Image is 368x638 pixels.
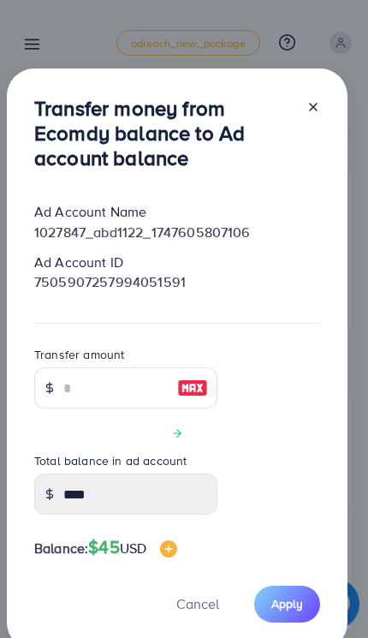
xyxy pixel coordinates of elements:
span: USD [120,539,146,558]
h3: Transfer money from Ecomdy balance to Ad account balance [34,96,293,170]
span: Cancel [176,594,219,613]
button: Cancel [155,586,240,623]
div: Ad Account Name [21,202,334,222]
button: Apply [254,586,320,623]
label: Transfer amount [34,346,124,363]
div: Ad Account ID [21,253,334,272]
span: Balance: [34,539,88,558]
label: Total balance in ad account [34,452,187,469]
div: 1027847_abd1122_1747605807106 [21,223,334,242]
h4: $45 [88,537,177,558]
img: image [160,540,177,558]
div: 7505907257994051591 [21,272,334,292]
img: image [177,378,208,398]
span: Apply [271,595,303,612]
